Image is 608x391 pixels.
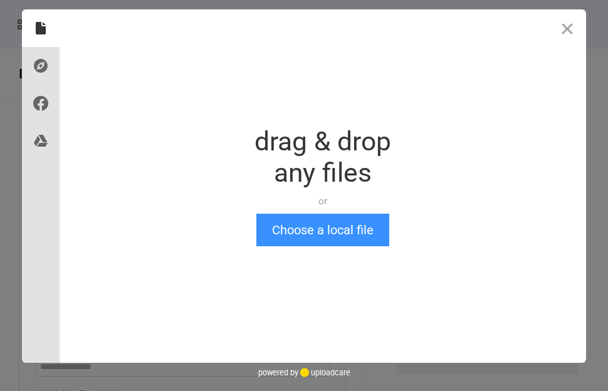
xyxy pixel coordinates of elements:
[22,85,60,122] div: Facebook
[298,368,350,377] a: uploadcare
[22,122,60,160] div: Google Drive
[548,9,586,47] button: Close
[22,47,60,85] div: Direct Link
[22,9,60,47] div: Local Files
[254,126,391,189] div: drag & drop any files
[254,195,391,207] div: or
[256,214,389,246] button: Choose a local file
[258,363,350,382] div: powered by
